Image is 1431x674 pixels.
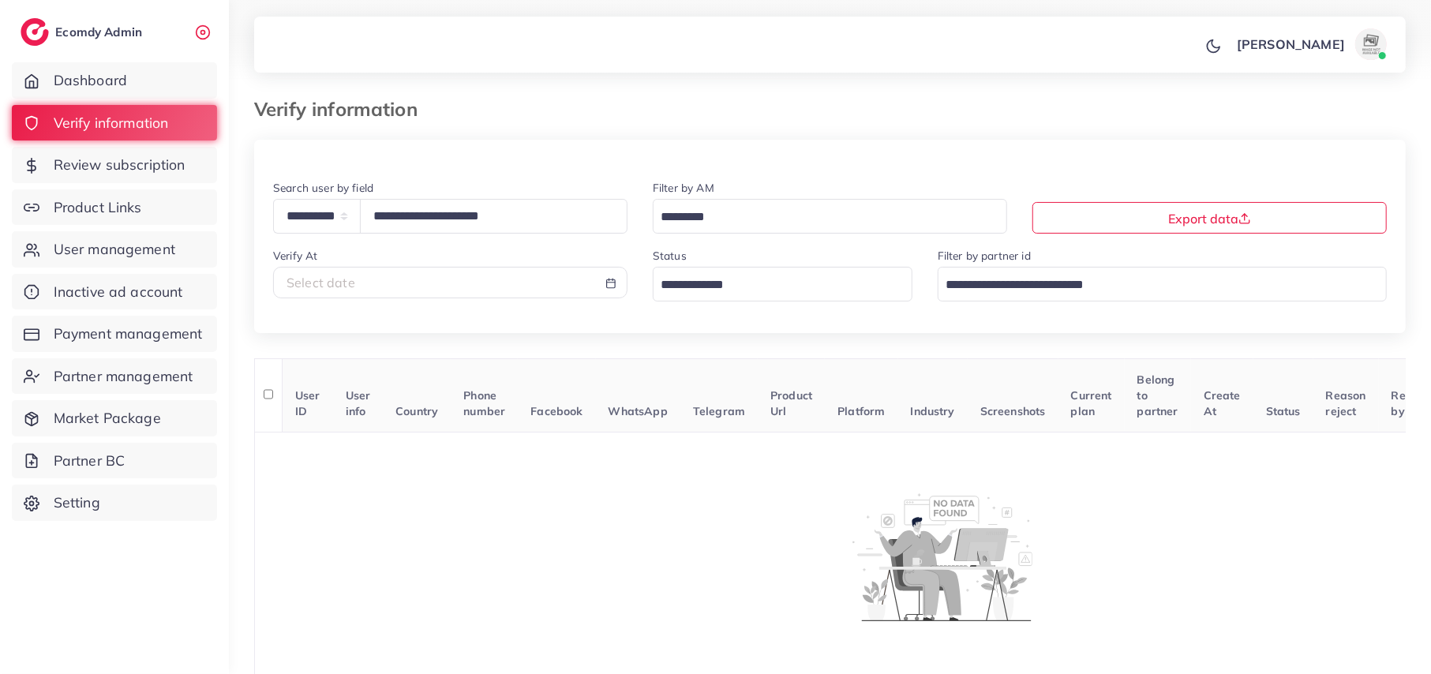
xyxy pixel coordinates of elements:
[653,199,1007,233] div: Search for option
[1071,388,1112,418] span: Current plan
[1137,373,1178,419] span: Belong to partner
[54,282,183,302] span: Inactive ad account
[21,18,49,46] img: logo
[653,248,687,264] label: Status
[12,358,217,395] a: Partner management
[21,18,146,46] a: logoEcomdy Admin
[273,248,317,264] label: Verify At
[1168,211,1251,227] span: Export data
[287,275,355,290] span: Select date
[12,400,217,436] a: Market Package
[54,113,169,133] span: Verify information
[938,267,1387,301] div: Search for option
[12,485,217,521] a: Setting
[55,24,146,39] h2: Ecomdy Admin
[12,189,217,226] a: Product Links
[12,147,217,183] a: Review subscription
[852,492,1032,621] img: No account
[295,388,320,418] span: User ID
[980,404,1046,418] span: Screenshots
[770,388,812,418] span: Product Url
[837,404,885,418] span: Platform
[655,205,987,230] input: Search for option
[395,404,438,418] span: Country
[12,443,217,479] a: Partner BC
[940,273,1366,298] input: Search for option
[54,492,100,513] span: Setting
[12,274,217,310] a: Inactive ad account
[54,366,193,387] span: Partner management
[463,388,505,418] span: Phone number
[1355,28,1387,60] img: avatar
[653,267,912,301] div: Search for option
[54,155,185,175] span: Review subscription
[346,388,371,418] span: User info
[54,451,125,471] span: Partner BC
[12,231,217,268] a: User management
[54,197,142,218] span: Product Links
[1266,404,1301,418] span: Status
[54,408,161,429] span: Market Package
[655,273,892,298] input: Search for option
[609,404,668,418] span: WhatsApp
[54,70,127,91] span: Dashboard
[273,180,373,196] label: Search user by field
[1237,35,1345,54] p: [PERSON_NAME]
[54,324,203,344] span: Payment management
[12,316,217,352] a: Payment management
[12,62,217,99] a: Dashboard
[254,98,430,121] h3: Verify information
[911,404,955,418] span: Industry
[1032,202,1387,234] button: Export data
[1228,28,1393,60] a: [PERSON_NAME]avatar
[54,239,175,260] span: User management
[653,180,714,196] label: Filter by AM
[693,404,745,418] span: Telegram
[1326,388,1366,418] span: Reason reject
[12,105,217,141] a: Verify information
[1204,388,1241,418] span: Create At
[530,404,583,418] span: Facebook
[938,248,1031,264] label: Filter by partner id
